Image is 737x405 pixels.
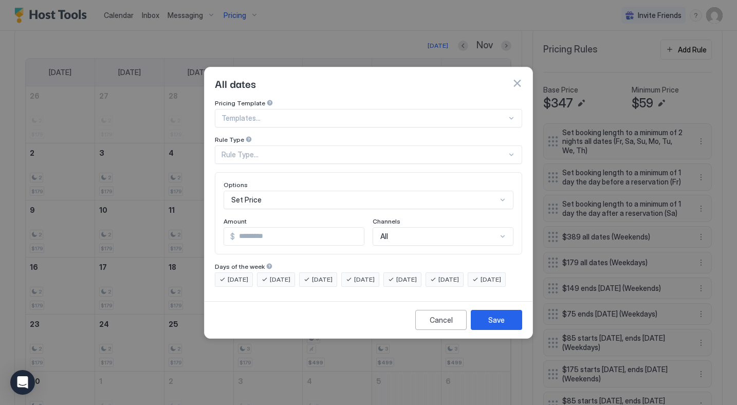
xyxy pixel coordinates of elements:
span: [DATE] [312,275,333,284]
div: Save [488,315,505,325]
span: Pricing Template [215,99,265,107]
button: Cancel [415,310,467,330]
span: Days of the week [215,263,265,270]
div: Open Intercom Messenger [10,370,35,395]
input: Input Field [235,228,364,245]
span: Rule Type [215,136,244,143]
span: [DATE] [228,275,248,284]
span: [DATE] [270,275,290,284]
span: All dates [215,76,256,91]
button: Save [471,310,522,330]
span: $ [230,232,235,241]
span: Channels [373,217,400,225]
span: Amount [224,217,247,225]
span: Set Price [231,195,262,205]
div: Rule Type... [222,150,507,159]
span: [DATE] [354,275,375,284]
span: [DATE] [438,275,459,284]
span: Options [224,181,248,189]
span: [DATE] [481,275,501,284]
div: Cancel [430,315,453,325]
span: [DATE] [396,275,417,284]
span: All [380,232,388,241]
